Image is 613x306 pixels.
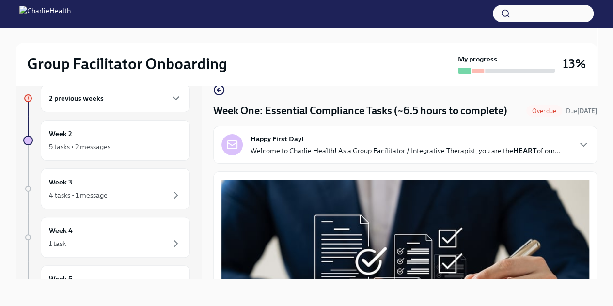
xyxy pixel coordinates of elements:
h3: 13% [563,55,586,73]
strong: My progress [458,54,497,64]
span: Overdue [526,107,562,115]
p: Welcome to Charlie Health! As a Group Facilitator / Integrative Therapist, you are the of our... [251,146,560,155]
h4: Week One: Essential Compliance Tasks (~6.5 hours to complete) [213,104,507,118]
h6: Week 2 [49,128,72,139]
a: Week 34 tasks • 1 message [23,168,190,209]
h2: Group Facilitator Onboarding [27,54,227,74]
span: Due [566,107,597,115]
div: 2 previous weeks [41,84,190,112]
h6: Week 5 [49,274,72,284]
strong: Happy First Day! [251,134,304,144]
a: Week 25 tasks • 2 messages [23,120,190,161]
h6: Week 3 [49,177,72,187]
a: Week 41 task [23,217,190,258]
div: 1 task [49,239,66,248]
img: CharlieHealth [19,6,71,21]
strong: [DATE] [577,107,597,115]
a: Week 5 [23,265,190,306]
h6: Week 4 [49,225,73,236]
h6: 2 previous weeks [49,93,104,104]
strong: HEART [513,146,537,155]
span: September 22nd, 2025 10:00 [566,107,597,116]
div: 4 tasks • 1 message [49,190,108,200]
div: 5 tasks • 2 messages [49,142,110,152]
